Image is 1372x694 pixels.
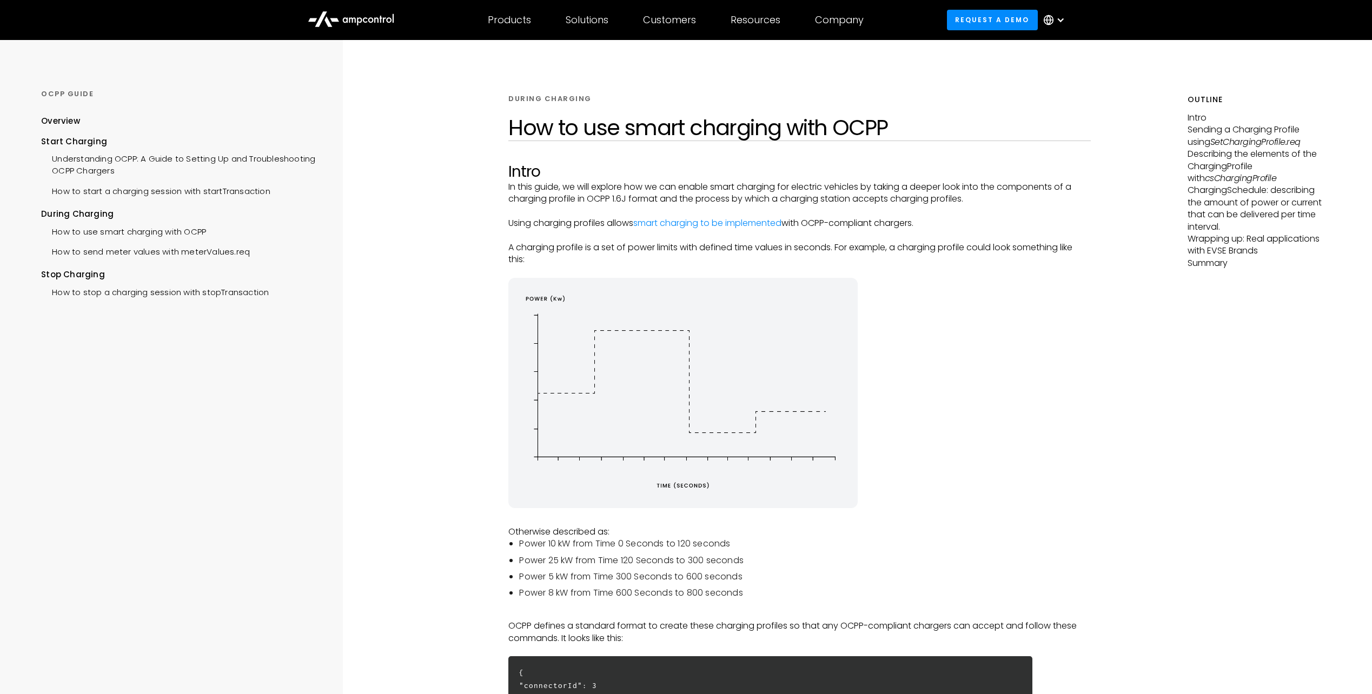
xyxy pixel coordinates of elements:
[519,555,1090,566] li: Power 25 kW from Time 120 Seconds to 300 seconds
[1205,172,1277,184] em: csChargingProfile
[41,136,315,148] div: Start Charging
[41,208,315,220] div: During Charging
[1210,136,1301,148] em: SetChargingProfile.req
[1188,233,1331,257] p: Wrapping up: Real applications with EVSE Brands
[41,221,206,241] a: How to use smart charging with OCPP
[1188,124,1331,148] p: Sending a Charging Profile using
[519,538,1090,550] li: Power 10 kW from Time 0 Seconds to 120 seconds
[508,278,858,508] img: energy diagram
[815,14,864,26] div: Company
[41,180,270,200] a: How to start a charging session with startTransaction
[508,242,1090,266] p: A charging profile is a set of power limits with defined time values in seconds. For example, a c...
[1188,148,1331,184] p: Describing the elements of the ChargingProfile with
[633,217,781,229] a: smart charging to be implemented
[488,14,531,26] div: Products
[508,217,1090,229] p: Using charging profiles allows with OCPP-compliant chargers.
[947,10,1038,30] a: Request a demo
[731,14,780,26] div: Resources
[519,587,1090,599] li: Power 8 kW from Time 600 Seconds to 800 seconds
[566,14,608,26] div: Solutions
[41,241,250,261] a: How to send meter values with meterValues.req
[41,115,80,135] a: Overview
[508,620,1090,644] p: OCPP defines a standard format to create these charging profiles so that any OCPP-compliant charg...
[1188,184,1331,233] p: ChargingSchedule: describing the amount of power or current that can be delivered per time interval.
[41,269,315,281] div: Stop Charging
[508,229,1090,241] p: ‍
[41,148,315,180] a: Understanding OCPP: A Guide to Setting Up and Troubleshooting OCPP Chargers
[41,115,80,127] div: Overview
[643,14,696,26] div: Customers
[508,644,1090,656] p: ‍
[508,513,1090,525] p: ‍
[519,571,1090,583] li: Power 5 kW from Time 300 Seconds to 600 seconds
[41,281,269,301] a: How to stop a charging session with stopTransaction
[508,205,1090,217] p: ‍
[41,89,315,99] div: OCPP GUIDE
[508,94,592,104] div: DURING CHARGING
[508,115,1090,141] h1: How to use smart charging with OCPP
[508,163,1090,181] h2: Intro
[1188,257,1331,269] p: Summary
[508,608,1090,620] p: ‍
[508,526,1090,538] p: Otherwise described as:
[1188,94,1331,105] h5: Outline
[508,181,1090,205] p: In this guide, we will explore how we can enable smart charging for electric vehicles by taking a...
[1188,112,1331,124] p: Intro
[508,266,1090,278] p: ‍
